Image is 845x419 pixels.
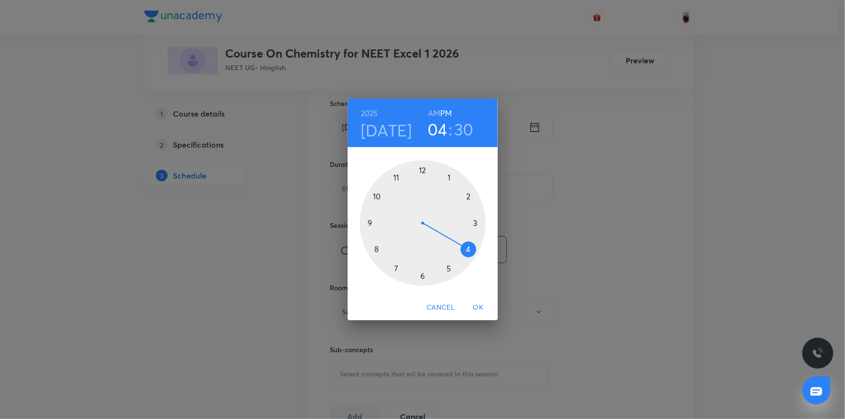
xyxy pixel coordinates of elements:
[440,106,452,120] button: PM
[361,106,378,120] button: 2025
[428,119,447,139] button: 04
[427,301,455,314] span: Cancel
[428,106,440,120] button: AM
[454,119,474,139] button: 30
[423,299,459,316] button: Cancel
[361,120,412,140] button: [DATE]
[448,119,452,139] h3: :
[467,301,490,314] span: OK
[463,299,494,316] button: OK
